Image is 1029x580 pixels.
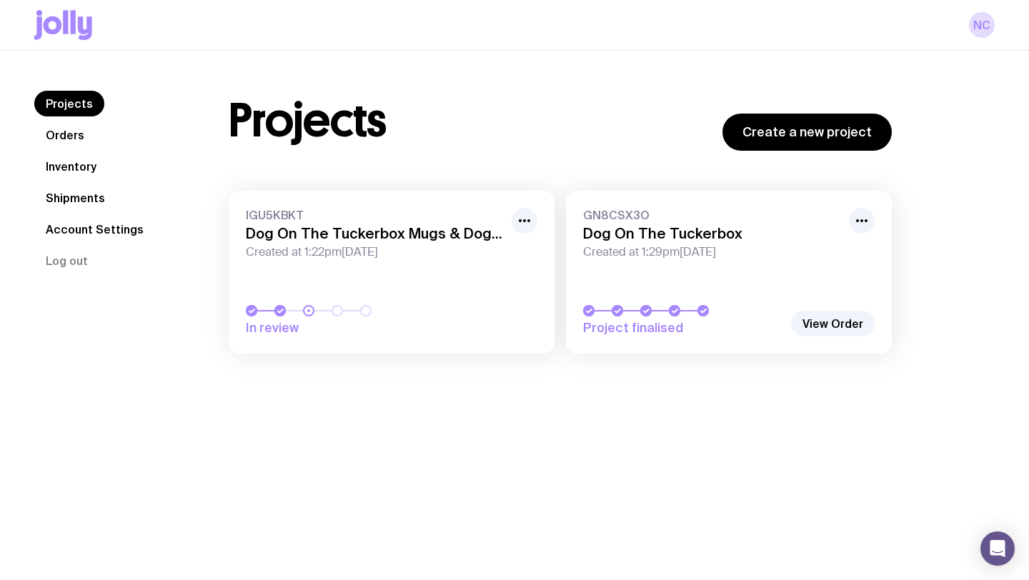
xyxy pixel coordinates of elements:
[246,319,446,336] span: In review
[246,245,503,259] span: Created at 1:22pm[DATE]
[229,98,387,144] h1: Projects
[34,122,96,148] a: Orders
[969,12,995,38] a: NC
[583,225,840,242] h3: Dog On The Tuckerbox
[722,114,892,151] a: Create a new project
[34,216,155,242] a: Account Settings
[246,225,503,242] h3: Dog On The Tuckerbox Mugs & Dog Items
[34,154,108,179] a: Inventory
[34,91,104,116] a: Projects
[583,245,840,259] span: Created at 1:29pm[DATE]
[246,208,503,222] span: IGU5KBKT
[583,208,840,222] span: GN8CSX3O
[566,191,892,354] a: GN8CSX3ODog On The TuckerboxCreated at 1:29pm[DATE]Project finalised
[229,191,555,354] a: IGU5KBKTDog On The Tuckerbox Mugs & Dog ItemsCreated at 1:22pm[DATE]In review
[34,248,99,274] button: Log out
[34,185,116,211] a: Shipments
[791,311,875,336] a: View Order
[980,531,1015,566] div: Open Intercom Messenger
[583,319,783,336] span: Project finalised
